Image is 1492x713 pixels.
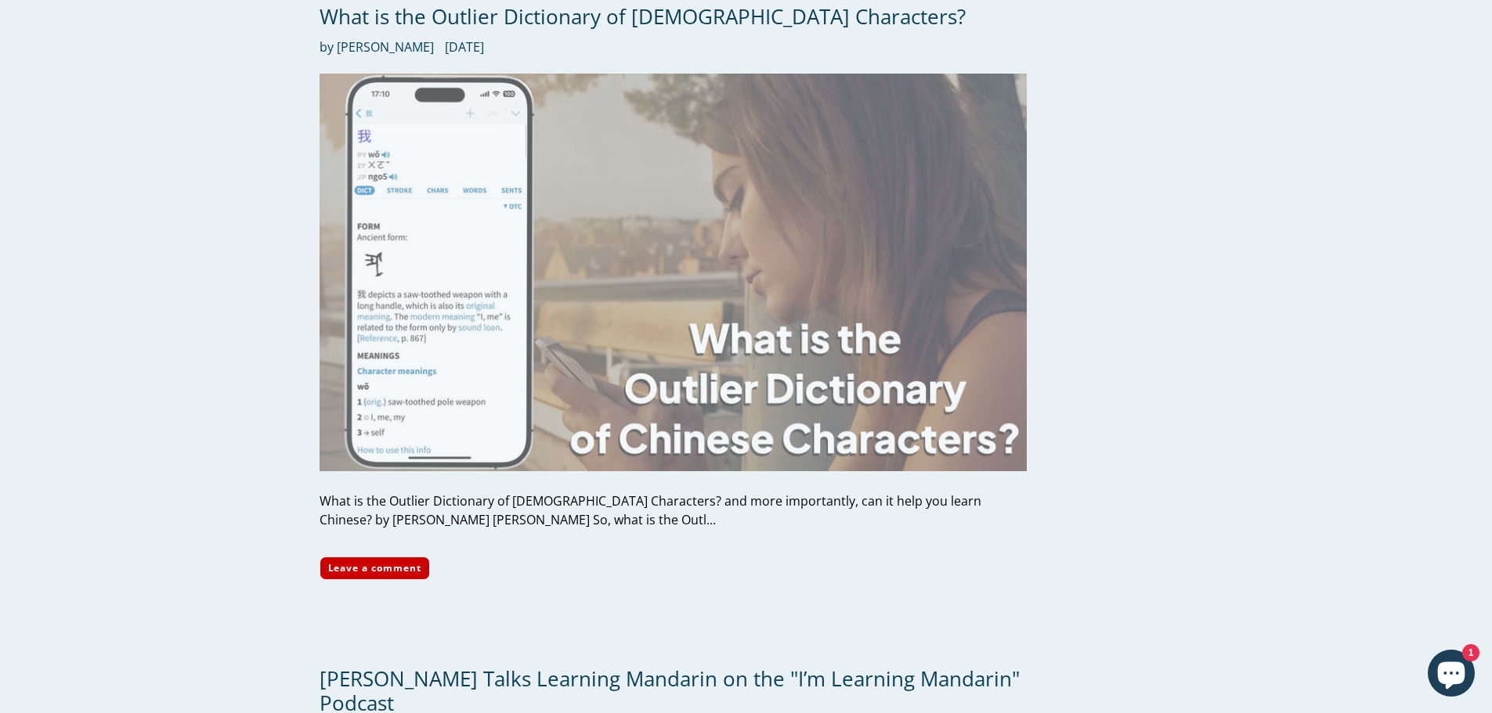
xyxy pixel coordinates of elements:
inbox-online-store-chat: Shopify online store chat [1423,650,1479,700]
span: by [PERSON_NAME] [320,38,434,56]
time: [DATE] [445,38,484,56]
a: Leave a comment [320,556,430,580]
div: What is the Outlier Dictionary of [DEMOGRAPHIC_DATA] Characters? and more importantly, can it hel... [320,492,1027,529]
img: What is the Outlier Dictionary of Chinese Characters? [320,74,1027,471]
a: What is the Outlier Dictionary of [DEMOGRAPHIC_DATA] Characters? [320,2,966,31]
